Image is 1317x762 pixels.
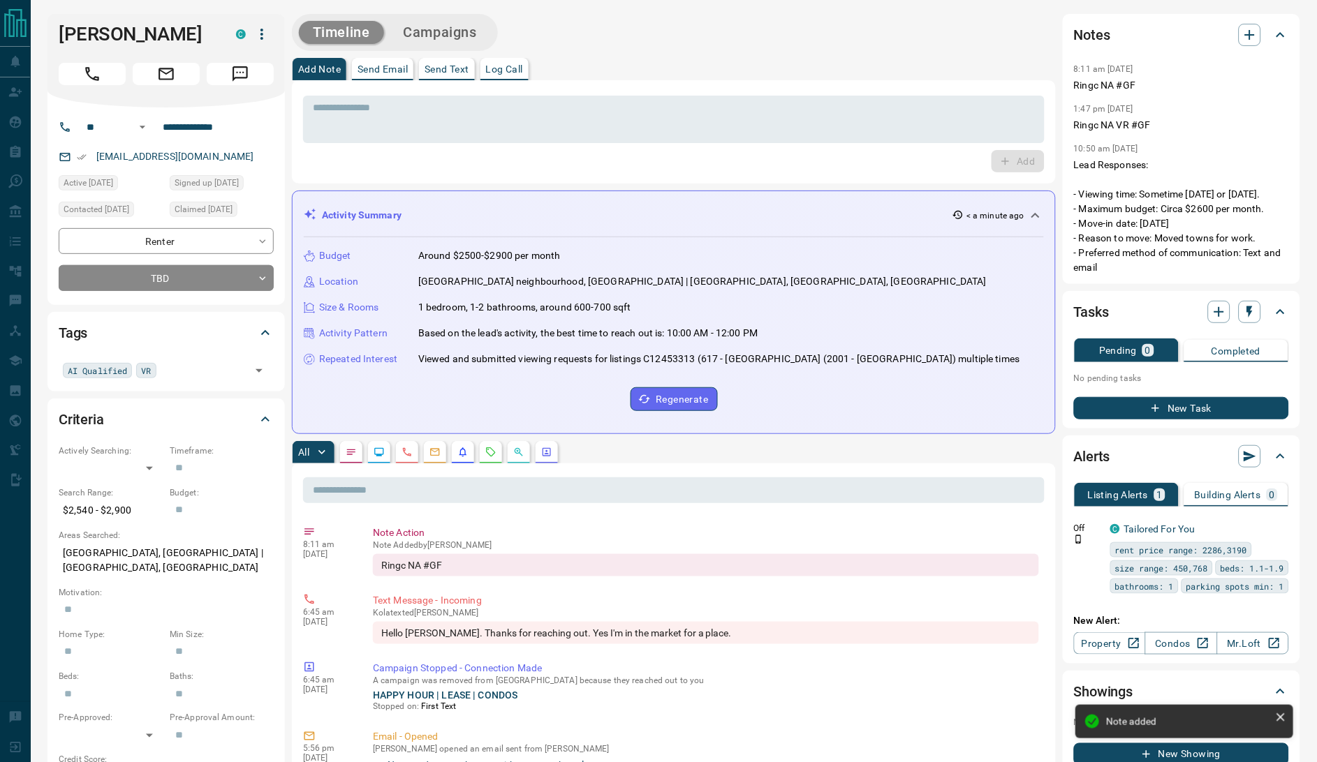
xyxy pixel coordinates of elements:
[1195,490,1261,500] p: Building Alerts
[319,326,388,341] p: Activity Pattern
[59,712,163,724] p: Pre-Approved:
[170,712,274,724] p: Pre-Approval Amount:
[418,326,758,341] p: Based on the lead's activity, the best time to reach out is: 10:00 AM - 12:00 PM
[421,702,456,712] span: First Text
[485,447,496,458] svg: Requests
[373,525,1039,540] p: Note Action
[134,119,151,135] button: Open
[418,352,1020,366] p: Viewed and submitted viewing requests for listings C12453313 (617 - [GEOGRAPHIC_DATA] (2001 - [GE...
[319,300,379,315] p: Size & Rooms
[1074,104,1133,114] p: 1:47 pm [DATE]
[429,447,441,458] svg: Emails
[1074,675,1289,708] div: Showings
[59,499,163,522] p: $2,540 - $2,900
[59,23,215,45] h1: [PERSON_NAME]
[175,176,239,190] span: Signed up [DATE]
[373,701,1039,713] p: Stopped on:
[59,265,274,291] div: TBD
[1074,295,1289,329] div: Tasks
[373,675,1039,685] p: A campaign was removed from [GEOGRAPHIC_DATA] because they reached out to you
[1074,144,1138,154] p: 10:50 am [DATE]
[373,622,1039,644] div: Hello [PERSON_NAME]. Thanks for reaching out. Yes I'm in the market for a place.
[1074,158,1289,275] p: Lead Responses: - Viewing time: Sometime [DATE] or [DATE]. - Maximum budget: Circa $2600 per mont...
[1074,368,1289,389] p: No pending tasks
[59,541,274,579] p: [GEOGRAPHIC_DATA], [GEOGRAPHIC_DATA] | [GEOGRAPHIC_DATA], [GEOGRAPHIC_DATA]
[141,364,151,378] span: VR
[303,685,352,694] p: [DATE]
[1074,535,1084,544] svg: Push Notification Only
[319,274,358,289] p: Location
[170,486,274,499] p: Budget:
[59,628,163,641] p: Home Type:
[486,64,523,74] p: Log Call
[1115,543,1247,557] span: rent price range: 2286,3190
[402,447,413,458] svg: Calls
[59,63,126,85] span: Call
[1110,524,1120,534] div: condos.ca
[425,64,469,74] p: Send Text
[170,444,274,457] p: Timeframe:
[513,447,524,458] svg: Opportunities
[966,209,1024,222] p: < a minute ago
[59,486,163,499] p: Search Range:
[1074,445,1110,468] h2: Alerts
[303,675,352,685] p: 6:45 am
[1074,397,1289,419] button: New Task
[541,447,552,458] svg: Agent Actions
[319,352,397,366] p: Repeated Interest
[298,447,309,457] p: All
[1115,561,1208,575] span: size range: 450,768
[64,176,113,190] span: Active [DATE]
[1074,118,1289,133] p: Ringc NA VR #GF
[1074,78,1289,93] p: Ringc NA #GF
[373,554,1039,576] div: Ringc NA #GF
[303,549,352,559] p: [DATE]
[358,64,408,74] p: Send Email
[59,444,163,457] p: Actively Searching:
[303,744,352,754] p: 5:56 pm
[170,670,274,682] p: Baths:
[299,21,384,44] button: Timeline
[1074,18,1289,52] div: Notes
[373,745,1039,754] p: [PERSON_NAME] opened an email sent from [PERSON_NAME]
[170,628,274,641] p: Min Size:
[1270,490,1275,500] p: 0
[175,202,233,216] span: Claimed [DATE]
[59,175,163,195] div: Sun Oct 12 2025
[68,364,127,378] span: AI Qualified
[249,361,269,380] button: Open
[390,21,491,44] button: Campaigns
[1221,561,1284,575] span: beds: 1.1-1.9
[298,64,341,74] p: Add Note
[236,29,246,39] div: condos.ca
[1074,680,1133,703] h2: Showings
[303,539,352,549] p: 8:11 am
[373,689,518,701] a: HAPPY HOUR | LEASE | CONDOS
[59,322,87,344] h2: Tags
[418,274,987,289] p: [GEOGRAPHIC_DATA] neighbourhood, [GEOGRAPHIC_DATA] | [GEOGRAPHIC_DATA], [GEOGRAPHIC_DATA], [GEOGR...
[1074,64,1133,74] p: 8:11 am [DATE]
[77,152,87,162] svg: Email Verified
[1074,632,1146,655] a: Property
[133,63,200,85] span: Email
[303,617,352,627] p: [DATE]
[1074,717,1289,729] p: No showings booked
[1099,345,1137,355] p: Pending
[1074,301,1109,323] h2: Tasks
[373,593,1039,608] p: Text Message - Incoming
[1186,579,1284,593] span: parking spots min: 1
[59,670,163,682] p: Beds:
[457,447,469,458] svg: Listing Alerts
[1217,632,1289,655] a: Mr.Loft
[373,540,1039,550] p: Note Added by [PERSON_NAME]
[1074,24,1110,46] h2: Notes
[303,607,352,617] p: 6:45 am
[631,387,718,411] button: Regenerate
[322,208,402,223] p: Activity Summary
[59,586,274,599] p: Motivation:
[64,202,129,216] span: Contacted [DATE]
[1145,632,1217,655] a: Condos
[1088,490,1149,500] p: Listing Alerts
[59,202,163,221] div: Sat Oct 11 2025
[96,151,254,162] a: [EMAIL_ADDRESS][DOMAIN_NAME]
